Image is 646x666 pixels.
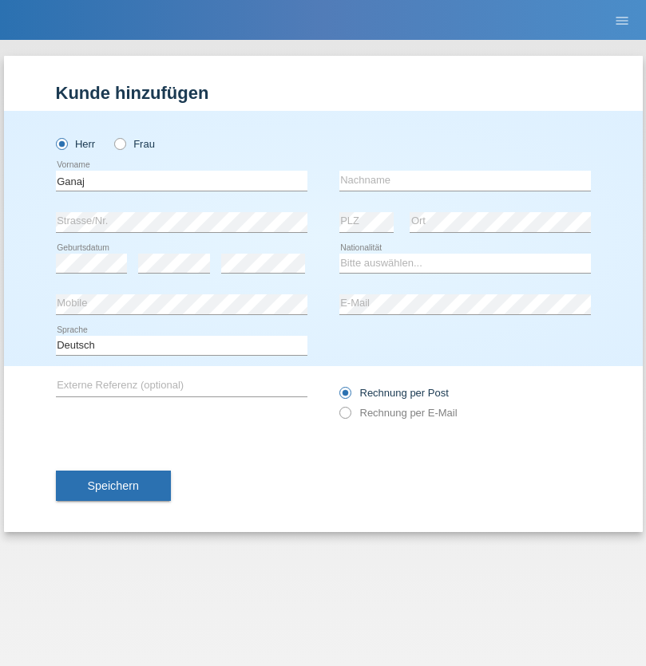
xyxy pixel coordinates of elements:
[88,479,139,492] span: Speichern
[56,83,591,103] h1: Kunde hinzufügen
[339,407,458,419] label: Rechnung per E-Mail
[114,138,155,150] label: Frau
[114,138,125,148] input: Frau
[56,138,96,150] label: Herr
[56,138,66,148] input: Herr
[56,471,171,501] button: Speichern
[339,387,449,399] label: Rechnung per Post
[606,15,638,25] a: menu
[614,13,630,29] i: menu
[339,407,350,427] input: Rechnung per E-Mail
[339,387,350,407] input: Rechnung per Post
